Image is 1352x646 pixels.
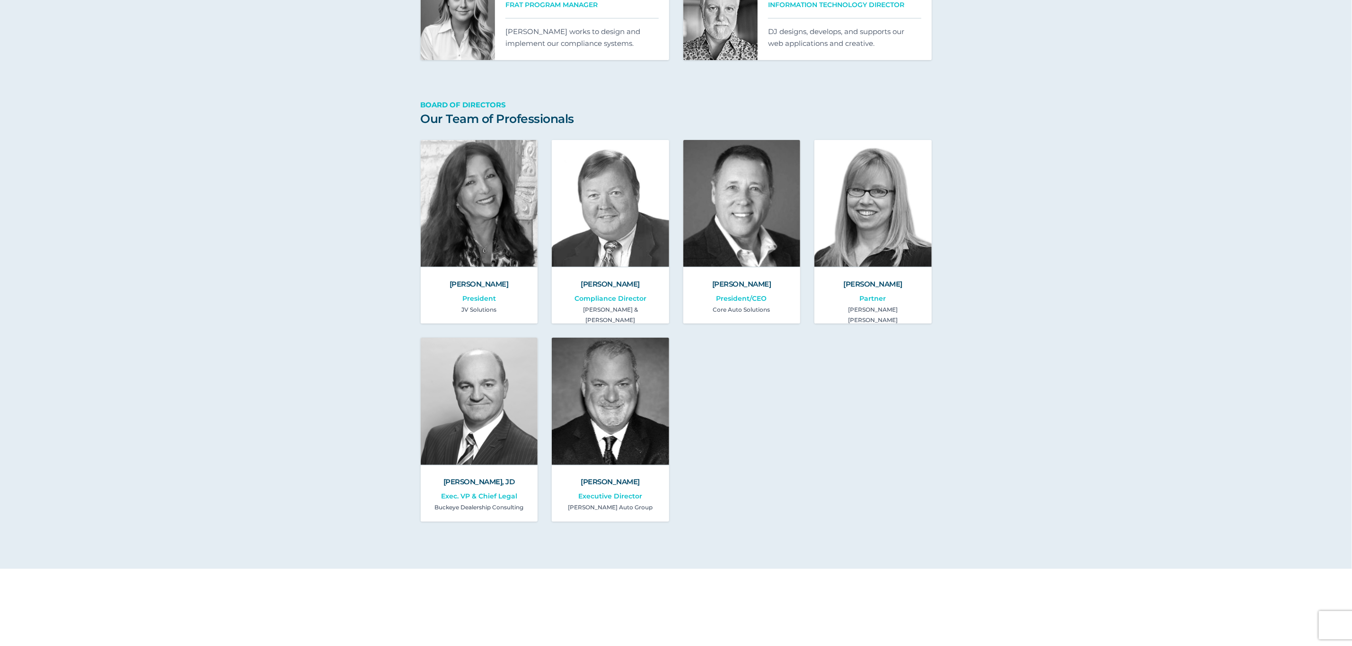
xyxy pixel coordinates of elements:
[825,278,921,290] h2: [PERSON_NAME]
[421,99,932,111] p: Board of Directors
[421,338,538,464] img: Shaun Petersen Portrait
[814,140,932,267] img: Marcia Jackson Portrait
[441,492,517,501] span: Exec. VP & Chief Legal
[562,305,659,325] p: [PERSON_NAME] & [PERSON_NAME]
[552,338,669,464] img: Michael Moore
[505,26,659,49] p: [PERSON_NAME] works to design and implement our compliance systems.
[462,294,496,303] span: President
[716,294,767,303] span: President/CEO
[768,26,921,49] p: DJ designs, develops, and supports our web applications and creative.
[431,503,528,513] p: Buckeye Dealership Consulting
[562,503,659,513] p: [PERSON_NAME] Auto Group
[421,112,932,126] h2: Our Team of Professionals
[431,305,528,315] p: JV Solutions
[552,140,669,267] img: Terry O’Loughlin Portrait
[694,278,790,290] h2: [PERSON_NAME]
[574,294,646,303] span: Compliance Director
[562,278,659,290] h2: [PERSON_NAME]
[694,305,790,315] p: Core Auto Solutions
[578,492,642,501] span: Executive Director
[683,140,801,267] img: Jim Cochran Portrait
[825,305,921,325] p: [PERSON_NAME] [PERSON_NAME]
[860,294,886,303] span: Partner
[431,476,528,489] h2: [PERSON_NAME], JD
[431,278,528,290] h2: [PERSON_NAME]
[421,140,538,267] img: Judy Vann Karstadt Portrait
[562,476,659,489] h2: [PERSON_NAME]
